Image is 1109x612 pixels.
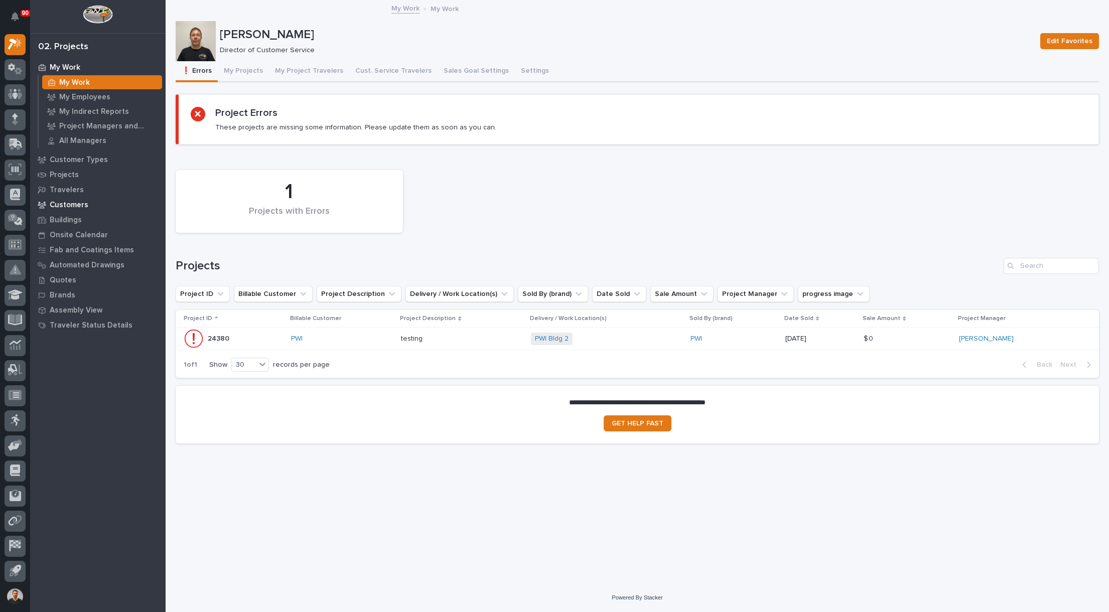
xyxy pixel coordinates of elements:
p: My Work [50,63,80,72]
p: Customers [50,201,88,210]
span: Edit Favorites [1047,35,1092,47]
a: Buildings [30,212,166,227]
tr: 2438024380 PWI testingtesting PWI Bldg 2 PWI [DATE]$ 0$ 0 [PERSON_NAME] [176,328,1099,350]
p: Onsite Calendar [50,231,108,240]
a: My Indirect Reports [39,104,166,118]
a: All Managers [39,133,166,147]
a: Quotes [30,272,166,287]
p: testing [401,333,425,343]
p: Fab and Coatings Items [50,246,134,255]
p: Brands [50,291,75,300]
button: progress image [798,286,870,302]
p: Buildings [50,216,82,225]
p: All Managers [59,136,106,145]
p: records per page [273,361,330,369]
h2: Project Errors [215,107,278,119]
span: Back [1031,360,1052,369]
a: PWI Bldg 2 [535,335,569,343]
a: Project Managers and Engineers [39,119,166,133]
p: My Work [431,3,459,14]
p: 90 [22,10,29,17]
a: PWI [690,335,702,343]
a: GET HELP FAST [604,415,671,431]
div: 30 [232,360,256,370]
button: Billable Customer [234,286,313,302]
p: Quotes [50,276,76,285]
p: Customer Types [50,156,108,165]
button: My Project Travelers [269,61,349,82]
button: Next [1056,360,1099,369]
p: Director of Customer Service [220,46,1028,55]
a: PWI [291,335,303,343]
p: 1 of 1 [176,353,205,377]
p: My Work [59,78,90,87]
a: My Employees [39,90,166,104]
p: $ 0 [864,333,875,343]
button: Settings [515,61,555,82]
h1: Projects [176,259,1000,273]
a: Brands [30,287,166,302]
p: Delivery / Work Location(s) [530,313,607,324]
button: Sale Amount [650,286,714,302]
p: Assembly View [50,306,102,315]
button: Sales Goal Settings [438,61,515,82]
a: Automated Drawings [30,257,166,272]
a: Powered By Stacker [612,594,662,600]
button: Project ID [176,286,230,302]
input: Search [1004,258,1099,274]
button: Delivery / Work Location(s) [405,286,514,302]
a: Projects [30,167,166,182]
p: [DATE] [785,335,856,343]
p: Date Sold [784,313,813,324]
a: My Work [39,75,166,89]
div: 02. Projects [38,42,88,53]
p: These projects are missing some information. Please update them as soon as you can. [215,123,496,132]
a: Traveler Status Details [30,318,166,333]
a: [PERSON_NAME] [959,335,1014,343]
button: Date Sold [592,286,646,302]
a: Assembly View [30,302,166,318]
button: ❗ Errors [176,61,218,82]
a: Fab and Coatings Items [30,242,166,257]
img: Workspace Logo [83,5,112,24]
div: 1 [193,180,386,205]
a: Customers [30,197,166,212]
a: Customer Types [30,152,166,167]
p: Automated Drawings [50,261,124,270]
p: 24380 [208,333,231,343]
span: GET HELP FAST [612,420,663,427]
div: Projects with Errors [193,206,386,227]
button: Project Manager [718,286,794,302]
p: [PERSON_NAME] [220,28,1032,42]
p: Sold By (brand) [689,313,733,324]
button: Notifications [5,6,26,27]
a: Onsite Calendar [30,227,166,242]
p: Project Manager [958,313,1006,324]
p: Sale Amount [863,313,900,324]
button: Project Description [317,286,401,302]
button: users-avatar [5,586,26,607]
button: Sold By (brand) [518,286,588,302]
button: Edit Favorites [1040,33,1099,49]
a: Travelers [30,182,166,197]
button: Cust. Service Travelers [349,61,438,82]
p: Show [209,361,227,369]
p: Traveler Status Details [50,321,132,330]
button: Back [1014,360,1056,369]
p: Projects [50,171,79,180]
p: My Employees [59,93,110,102]
p: Travelers [50,186,84,195]
p: Billable Customer [290,313,341,324]
a: My Work [30,60,166,75]
p: My Indirect Reports [59,107,129,116]
p: Project Description [400,313,456,324]
p: Project Managers and Engineers [59,122,158,131]
p: Project ID [184,313,212,324]
a: My Work [391,2,420,14]
button: My Projects [218,61,269,82]
div: Notifications90 [13,12,26,28]
span: Next [1060,360,1082,369]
